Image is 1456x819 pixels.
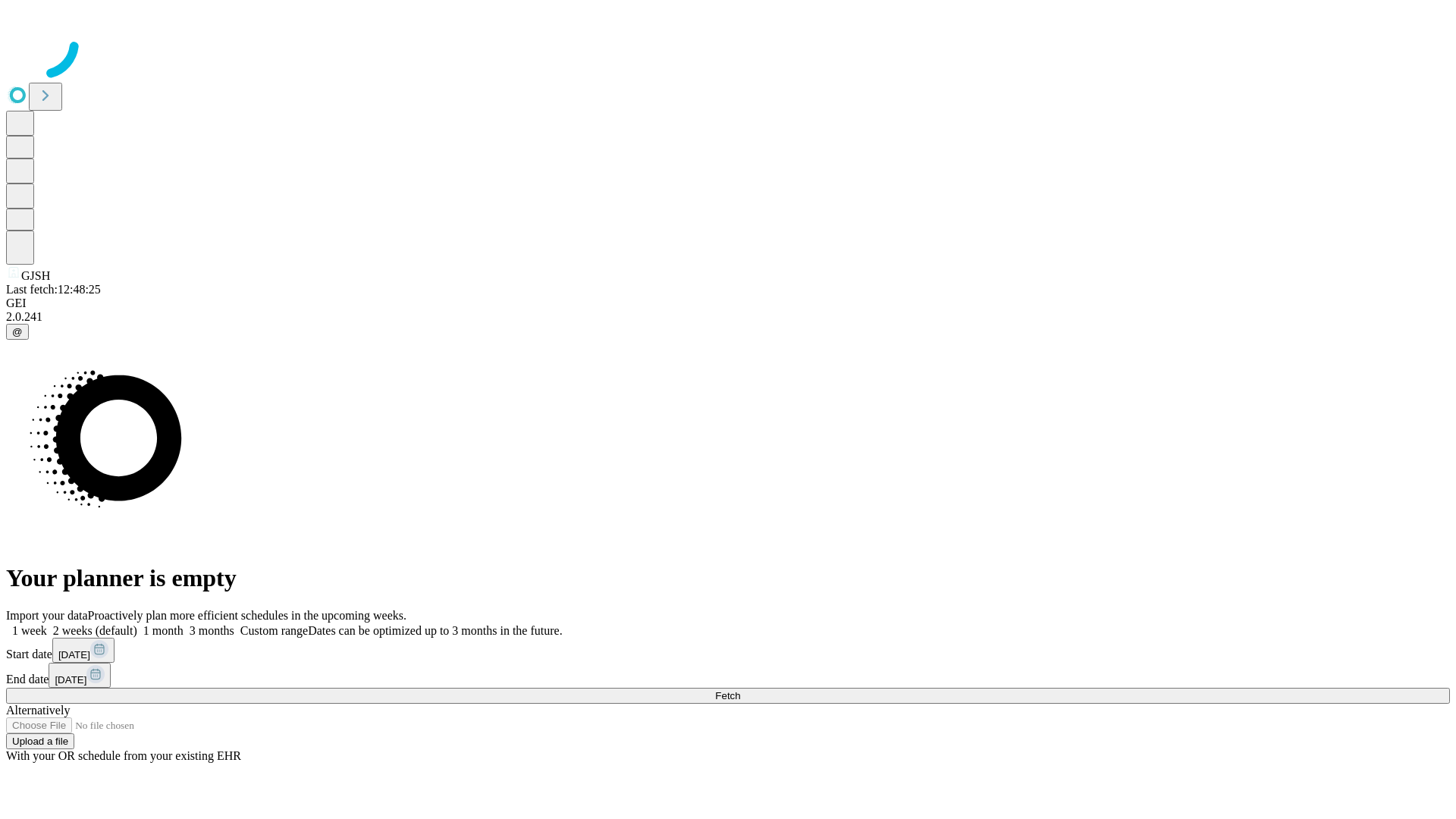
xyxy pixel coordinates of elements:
[53,624,137,637] span: 2 weeks (default)
[49,663,111,688] button: [DATE]
[715,690,740,701] span: Fetch
[21,269,50,282] span: GJSH
[58,649,90,661] span: [DATE]
[6,733,74,749] button: Upload a file
[12,624,47,637] span: 1 week
[6,749,241,762] span: With your OR schedule from your existing EHR
[6,310,1450,324] div: 2.0.241
[6,564,1450,592] h1: Your planner is empty
[6,704,70,717] span: Alternatively
[6,609,88,622] span: Import your data
[6,283,101,296] span: Last fetch: 12:48:25
[308,624,562,637] span: Dates can be optimized up to 3 months in the future.
[55,674,86,686] span: [DATE]
[88,609,406,622] span: Proactively plan more efficient schedules in the upcoming weeks.
[12,326,23,337] span: @
[52,638,115,663] button: [DATE]
[6,297,1450,310] div: GEI
[6,638,1450,663] div: Start date
[190,624,234,637] span: 3 months
[143,624,184,637] span: 1 month
[6,663,1450,688] div: End date
[6,324,29,340] button: @
[6,688,1450,704] button: Fetch
[240,624,308,637] span: Custom range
